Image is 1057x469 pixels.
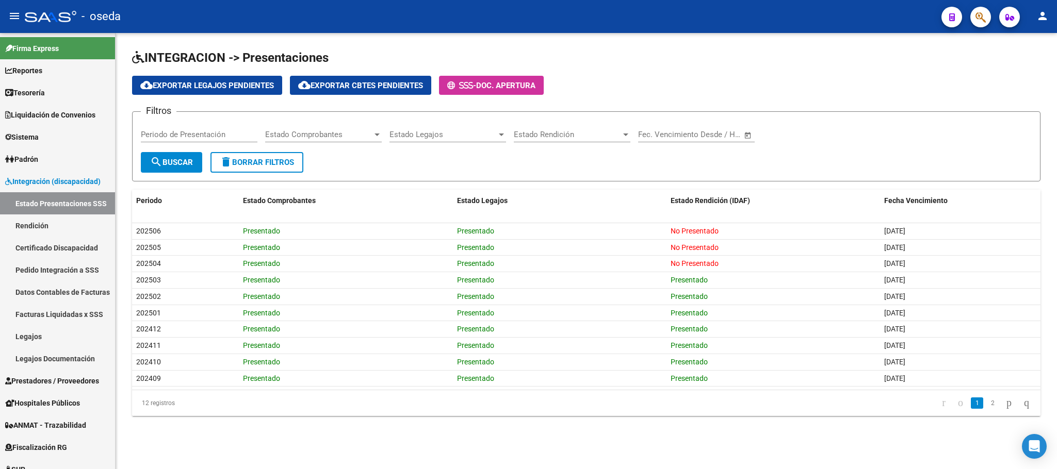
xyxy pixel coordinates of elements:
[243,309,280,317] span: Presentado
[141,104,176,118] h3: Filtros
[671,196,750,205] span: Estado Rendición (IDAF)
[985,394,1000,412] li: page 2
[1022,434,1047,459] div: Open Intercom Messenger
[953,397,968,409] a: go to previous page
[140,79,153,91] mat-icon: cloud_download
[5,87,45,98] span: Tesorería
[457,374,494,382] span: Presentado
[5,420,86,431] span: ANMAT - Trazabilidad
[884,309,905,317] span: [DATE]
[5,176,101,187] span: Integración (discapacidad)
[884,259,905,267] span: [DATE]
[243,243,280,252] span: Presentado
[937,397,950,409] a: go to first page
[457,325,494,333] span: Presentado
[132,76,282,95] button: Exportar Legajos Pendientes
[884,196,948,205] span: Fecha Vencimiento
[243,276,280,284] span: Presentado
[389,130,497,139] span: Estado Legajos
[243,227,280,235] span: Presentado
[150,158,193,167] span: Buscar
[884,325,905,333] span: [DATE]
[243,374,280,382] span: Presentado
[5,442,67,453] span: Fiscalización RG
[884,341,905,349] span: [DATE]
[5,43,59,54] span: Firma Express
[457,309,494,317] span: Presentado
[243,358,280,366] span: Presentado
[457,358,494,366] span: Presentado
[298,79,311,91] mat-icon: cloud_download
[1019,397,1034,409] a: go to last page
[136,374,161,382] span: 202409
[136,259,161,267] span: 202504
[457,341,494,349] span: Presentado
[243,196,316,205] span: Estado Comprobantes
[638,130,672,139] input: Start date
[986,397,999,409] a: 2
[884,292,905,300] span: [DATE]
[742,129,754,141] button: Open calendar
[136,309,161,317] span: 202501
[476,81,535,90] span: Doc. Apertura
[681,130,731,139] input: End date
[136,325,161,333] span: 202412
[298,81,423,90] span: Exportar Cbtes Pendientes
[971,397,983,409] a: 1
[239,190,452,212] datatable-header-cell: Estado Comprobantes
[671,358,708,366] span: Presentado
[132,190,239,212] datatable-header-cell: Periodo
[884,243,905,252] span: [DATE]
[132,390,312,416] div: 12 registros
[132,51,329,65] span: INTEGRACION -> Presentaciones
[666,190,880,212] datatable-header-cell: Estado Rendición (IDAF)
[671,259,719,267] span: No Presentado
[5,109,95,121] span: Liquidación de Convenios
[136,341,161,349] span: 202411
[140,81,274,90] span: Exportar Legajos Pendientes
[457,196,508,205] span: Estado Legajos
[243,325,280,333] span: Presentado
[671,374,708,382] span: Presentado
[447,81,476,90] span: -
[243,341,280,349] span: Presentado
[220,156,232,168] mat-icon: delete
[671,341,708,349] span: Presentado
[884,358,905,366] span: [DATE]
[1002,397,1016,409] a: go to next page
[243,292,280,300] span: Presentado
[514,130,621,139] span: Estado Rendición
[82,5,121,28] span: - oseda
[884,374,905,382] span: [DATE]
[671,276,708,284] span: Presentado
[5,154,38,165] span: Padrón
[243,259,280,267] span: Presentado
[150,156,162,168] mat-icon: search
[671,309,708,317] span: Presentado
[136,196,162,205] span: Periodo
[8,10,21,22] mat-icon: menu
[880,190,1040,212] datatable-header-cell: Fecha Vencimiento
[290,76,431,95] button: Exportar Cbtes Pendientes
[457,227,494,235] span: Presentado
[671,325,708,333] span: Presentado
[457,292,494,300] span: Presentado
[457,243,494,252] span: Presentado
[884,227,905,235] span: [DATE]
[969,394,985,412] li: page 1
[136,243,161,252] span: 202505
[457,276,494,284] span: Presentado
[141,152,202,173] button: Buscar
[671,227,719,235] span: No Presentado
[439,76,544,95] button: -Doc. Apertura
[220,158,294,167] span: Borrar Filtros
[136,276,161,284] span: 202503
[5,375,99,387] span: Prestadores / Proveedores
[210,152,303,173] button: Borrar Filtros
[136,358,161,366] span: 202410
[136,227,161,235] span: 202506
[671,243,719,252] span: No Presentado
[136,292,161,300] span: 202502
[671,292,708,300] span: Presentado
[5,131,39,143] span: Sistema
